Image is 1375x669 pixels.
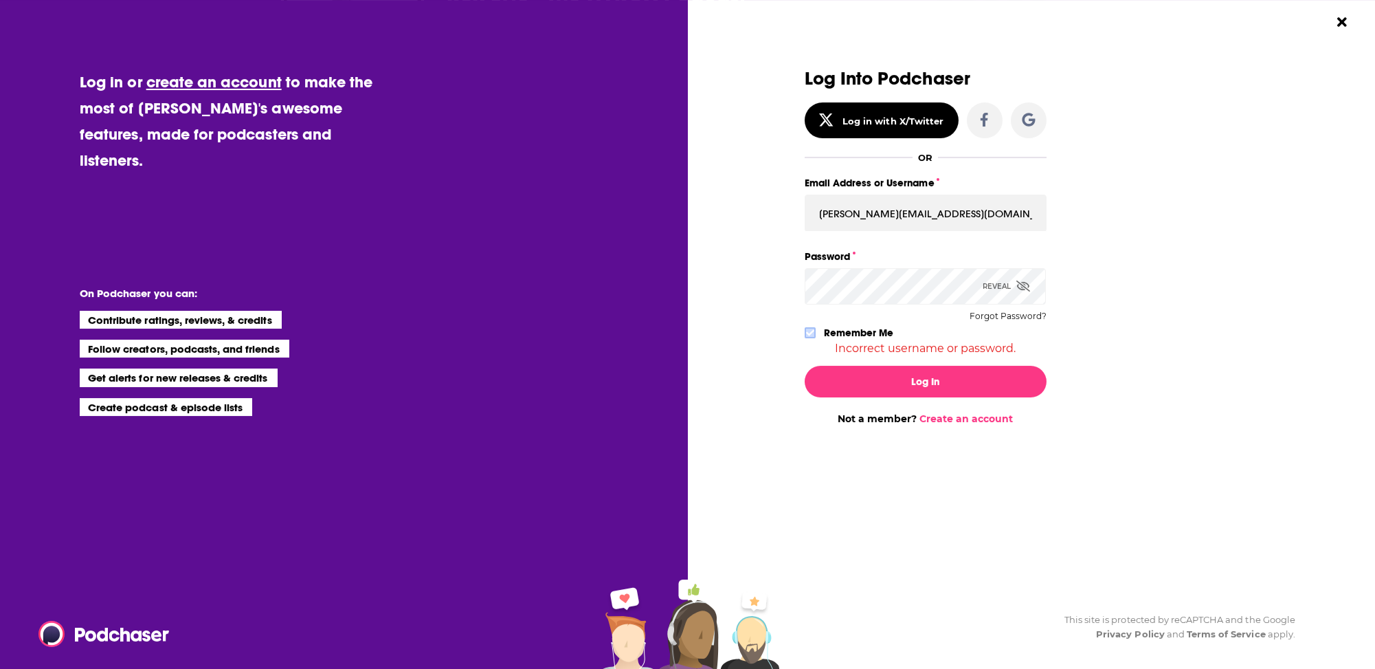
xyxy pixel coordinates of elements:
[1187,628,1266,639] a: Terms of Service
[80,287,355,300] li: On Podchaser you can:
[983,268,1030,305] div: Reveal
[805,102,959,138] button: Log in with X/Twitter
[805,195,1047,232] input: Email Address or Username
[146,72,282,91] a: create an account
[918,152,932,163] div: OR
[38,621,159,647] a: Podchaser - Follow, Share and Rate Podcasts
[805,342,1047,355] div: Incorrect username or password.
[842,116,943,127] div: Log in with X/Twitter
[1053,613,1295,641] div: This site is protected by reCAPTCHA and the Google and apply.
[80,311,282,329] li: Contribute ratings, reviews, & credits
[38,621,170,647] img: Podchaser - Follow, Share and Rate Podcasts
[805,248,1047,265] label: Password
[1329,9,1355,35] button: Close Button
[970,311,1047,321] button: Forgot Password?
[805,174,1047,192] label: Email Address or Username
[824,324,893,342] label: Remember Me
[1096,628,1165,639] a: Privacy Policy
[80,340,289,358] li: Follow creators, podcasts, and friends
[80,398,252,416] li: Create podcast & episode lists
[919,413,1013,425] a: Create an account
[805,366,1047,397] button: Log In
[805,69,1047,89] h3: Log Into Podchaser
[80,369,277,386] li: Get alerts for new releases & credits
[805,413,1047,425] div: Not a member?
